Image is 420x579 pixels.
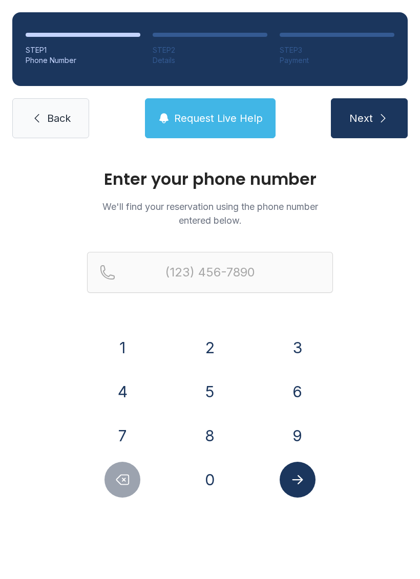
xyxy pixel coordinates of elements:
[104,418,140,454] button: 7
[280,45,394,55] div: STEP 3
[174,111,263,125] span: Request Live Help
[192,418,228,454] button: 8
[192,374,228,410] button: 5
[104,462,140,498] button: Delete number
[280,374,316,410] button: 6
[192,462,228,498] button: 0
[192,330,228,366] button: 2
[87,200,333,227] p: We'll find your reservation using the phone number entered below.
[280,330,316,366] button: 3
[280,418,316,454] button: 9
[104,330,140,366] button: 1
[26,55,140,66] div: Phone Number
[26,45,140,55] div: STEP 1
[104,374,140,410] button: 4
[87,171,333,187] h1: Enter your phone number
[87,252,333,293] input: Reservation phone number
[47,111,71,125] span: Back
[153,45,267,55] div: STEP 2
[280,462,316,498] button: Submit lookup form
[280,55,394,66] div: Payment
[153,55,267,66] div: Details
[349,111,373,125] span: Next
